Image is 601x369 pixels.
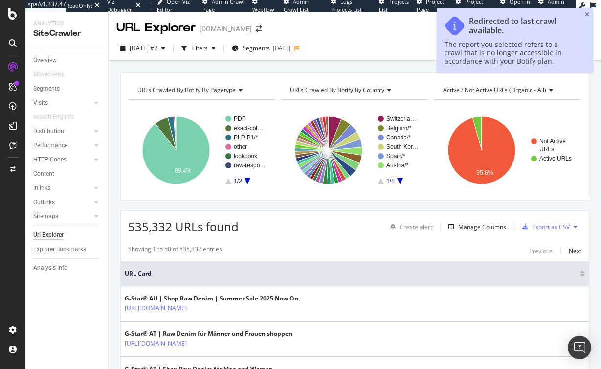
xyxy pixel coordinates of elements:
[234,134,258,141] text: PLP-P1/*
[178,41,220,56] button: Filters
[33,28,100,39] div: SiteCrawler
[33,55,57,66] div: Overview
[33,84,101,94] a: Segments
[128,245,222,256] div: Showing 1 to 50 of 535,332 entries
[125,294,298,303] div: G-Star® AU | Shop Raw Denim | Summer Sale 2025 Now On
[33,112,84,122] a: Search Engines
[200,24,252,34] div: [DOMAIN_NAME]
[443,86,546,94] span: Active / Not Active URLs (organic - all)
[569,245,581,256] button: Next
[281,108,426,193] svg: A chart.
[234,125,263,132] text: exact-col…
[137,86,236,94] span: URLs Crawled By Botify By pagetype
[33,98,48,108] div: Visits
[33,55,101,66] a: Overview
[125,269,578,278] span: URL Card
[33,126,64,137] div: Distribution
[33,197,55,208] div: Outlinks
[585,12,589,18] div: close toast
[125,329,292,338] div: G-Star® AT | Raw Denim für Männer und Frauen shoppen
[33,230,101,240] a: Url Explorer
[125,303,187,313] a: [URL][DOMAIN_NAME]
[33,69,64,80] div: Movements
[33,169,101,179] a: Content
[33,140,67,151] div: Performance
[33,263,101,273] a: Analysis Info
[288,82,420,98] h4: URLs Crawled By Botify By country
[386,143,419,150] text: South-Kor…
[33,20,100,28] div: Analytics
[128,218,239,234] span: 535,332 URLs found
[469,17,576,35] div: Redirected to last crawl available.
[441,82,573,98] h4: Active / Not Active URLs
[33,69,74,80] a: Movements
[33,140,91,151] a: Performance
[476,169,493,176] text: 95.6%
[33,183,50,193] div: Inlinks
[128,108,273,193] svg: A chart.
[33,244,86,254] div: Explorer Bookmarks
[386,115,416,122] text: Switzerla…
[539,155,572,162] text: Active URLs
[33,126,91,137] a: Distribution
[518,219,570,234] button: Export as CSV
[33,112,74,122] div: Search Engines
[116,41,169,56] button: [DATE] #2
[33,230,64,240] div: Url Explorer
[252,6,274,13] span: Webflow
[33,84,60,94] div: Segments
[33,211,58,222] div: Sitemaps
[33,197,91,208] a: Outlinks
[33,211,91,222] a: Sitemaps
[569,247,581,255] div: Next
[175,167,191,174] text: 89.4%
[33,183,91,193] a: Inlinks
[234,162,266,169] text: raw-respo…
[191,44,208,52] div: Filters
[273,44,290,52] div: [DATE]
[386,134,411,141] text: Canada/*
[130,44,157,52] span: 2025 Jan. 17th #2
[234,115,246,122] text: PDP
[386,153,405,160] text: Spain/*
[568,336,591,359] div: Open Intercom Messenger
[529,247,553,255] div: Previous
[539,146,554,153] text: URLs
[234,153,258,160] text: lookbook
[386,178,395,184] text: 1/8
[33,155,91,165] a: HTTP Codes
[532,223,570,231] div: Export as CSV
[243,44,270,52] span: Segments
[434,108,579,193] svg: A chart.
[234,178,242,184] text: 1/2
[135,82,267,98] h4: URLs Crawled By Botify By pagetype
[33,155,67,165] div: HTTP Codes
[400,223,432,231] div: Create alert
[66,2,92,10] div: ReadOnly:
[386,125,412,132] text: Belgium/*
[33,98,91,108] a: Visits
[33,263,67,273] div: Analysis Info
[529,245,553,256] button: Previous
[116,20,196,36] div: URL Explorer
[445,221,506,232] button: Manage Columns
[125,339,187,348] a: [URL][DOMAIN_NAME]
[256,25,262,32] div: arrow-right-arrow-left
[33,244,101,254] a: Explorer Bookmarks
[386,219,432,234] button: Create alert
[386,162,409,169] text: Austria/*
[445,40,576,65] div: The report you selected refers to a crawl that is no longer accessible in accordance with your Bo...
[458,223,506,231] div: Manage Columns
[290,86,384,94] span: URLs Crawled By Botify By country
[33,169,54,179] div: Content
[539,138,566,145] text: Not Active
[234,143,247,150] text: other
[228,41,294,56] button: Segments[DATE]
